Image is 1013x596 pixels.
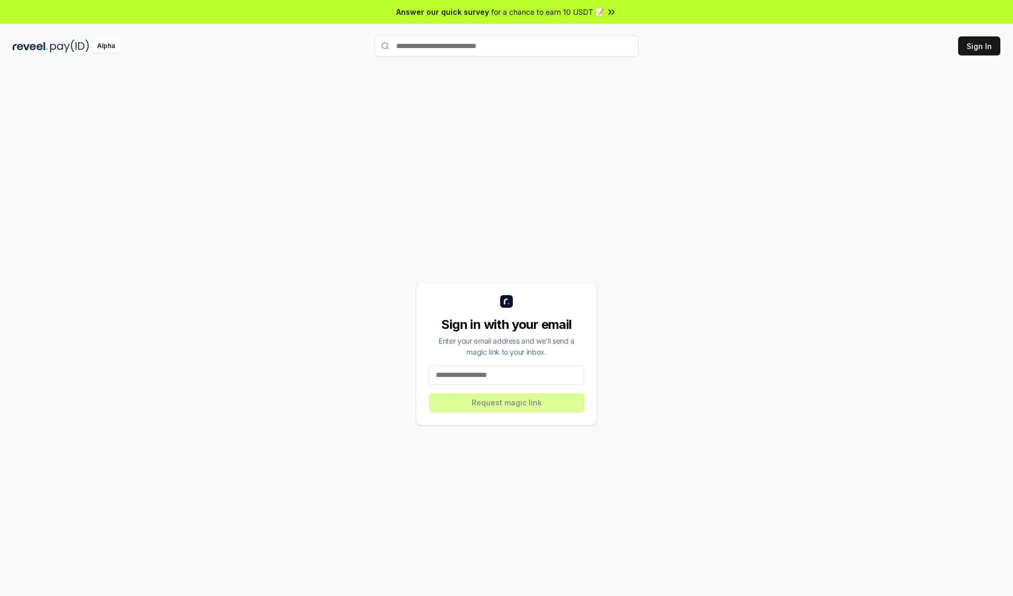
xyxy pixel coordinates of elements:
button: Sign In [958,36,1000,55]
img: pay_id [50,40,89,53]
span: for a chance to earn 10 USDT 📝 [491,6,604,17]
div: Enter your email address and we’ll send a magic link to your inbox. [429,335,584,357]
span: Answer our quick survey [396,6,489,17]
img: reveel_dark [13,40,48,53]
div: Sign in with your email [429,316,584,333]
img: logo_small [500,295,513,308]
div: Alpha [91,40,121,53]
